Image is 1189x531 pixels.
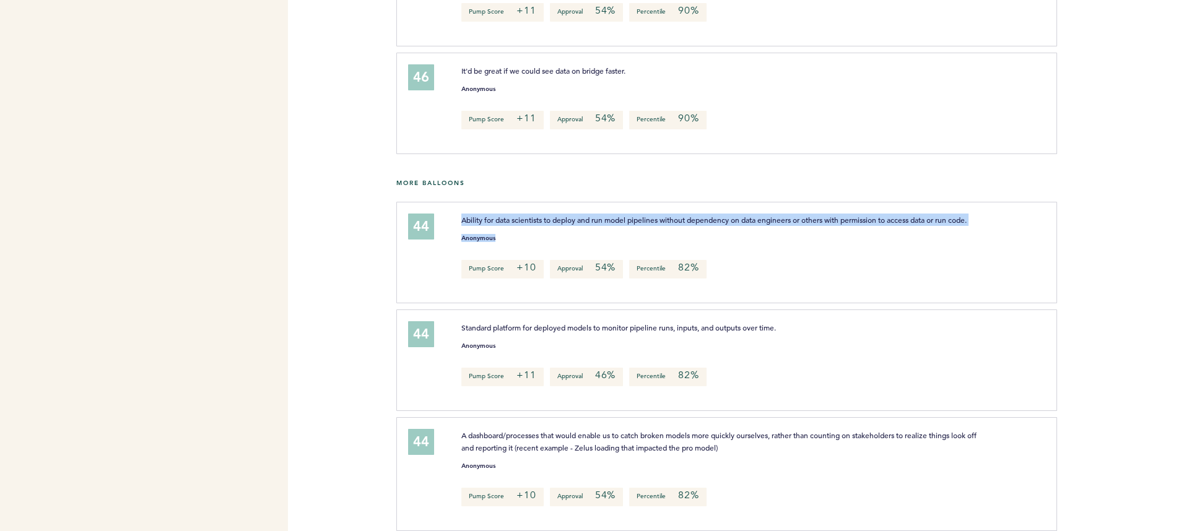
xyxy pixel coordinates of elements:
div: 46 [408,64,434,90]
em: 82% [678,489,699,501]
p: Pump Score [461,111,543,129]
em: 82% [678,261,699,274]
span: It'd be great if we could see data on bridge faster. [461,66,625,76]
p: Percentile [629,111,706,129]
p: Percentile [629,260,706,278]
small: Anonymous [461,235,495,241]
em: 54% [595,112,616,124]
p: Approval [550,488,623,506]
div: 44 [408,214,434,240]
p: Pump Score [461,3,543,22]
div: 44 [408,429,434,455]
p: Percentile [629,3,706,22]
em: 54% [595,261,616,274]
em: 90% [678,112,699,124]
h5: More Balloons [396,179,1180,187]
em: 90% [678,4,699,17]
span: Standard platform for deployed models to monitor pipeline runs, inputs, and outputs over time. [461,322,776,332]
em: 46% [595,369,616,381]
p: Pump Score [461,260,543,278]
small: Anonymous [461,86,495,92]
em: +11 [516,369,536,381]
p: Percentile [629,488,706,506]
span: Ability for data scientists to deploy and run model pipelines without dependency on data engineer... [461,215,967,225]
p: Approval [550,368,623,386]
div: 44 [408,321,434,347]
em: 82% [678,369,699,381]
em: 54% [595,4,616,17]
p: Approval [550,3,623,22]
p: Approval [550,111,623,129]
small: Anonymous [461,463,495,469]
span: A dashboard/processes that would enable us to catch broken models more quickly ourselves, rather ... [461,430,978,452]
p: Percentile [629,368,706,386]
em: +11 [516,112,536,124]
em: +11 [516,4,536,17]
p: Approval [550,260,623,278]
em: +10 [516,261,536,274]
small: Anonymous [461,343,495,349]
p: Pump Score [461,488,543,506]
em: +10 [516,489,536,501]
p: Pump Score [461,368,543,386]
em: 54% [595,489,616,501]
